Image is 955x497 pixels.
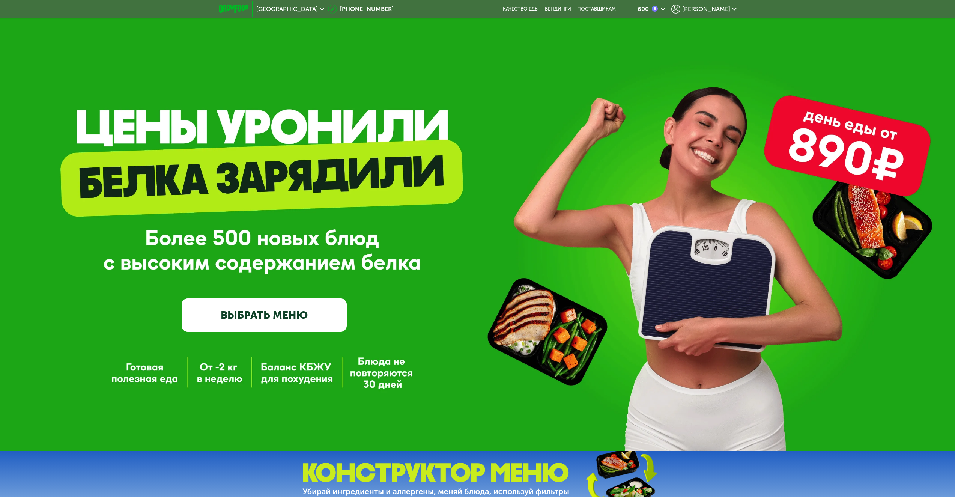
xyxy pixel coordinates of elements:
a: Вендинги [545,6,571,12]
span: [GEOGRAPHIC_DATA] [256,6,318,12]
div: 600 [638,6,649,12]
a: [PHONE_NUMBER] [328,5,394,14]
div: поставщикам [577,6,616,12]
a: ВЫБРАТЬ МЕНЮ [182,298,347,331]
span: [PERSON_NAME] [682,6,730,12]
a: Качество еды [503,6,539,12]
